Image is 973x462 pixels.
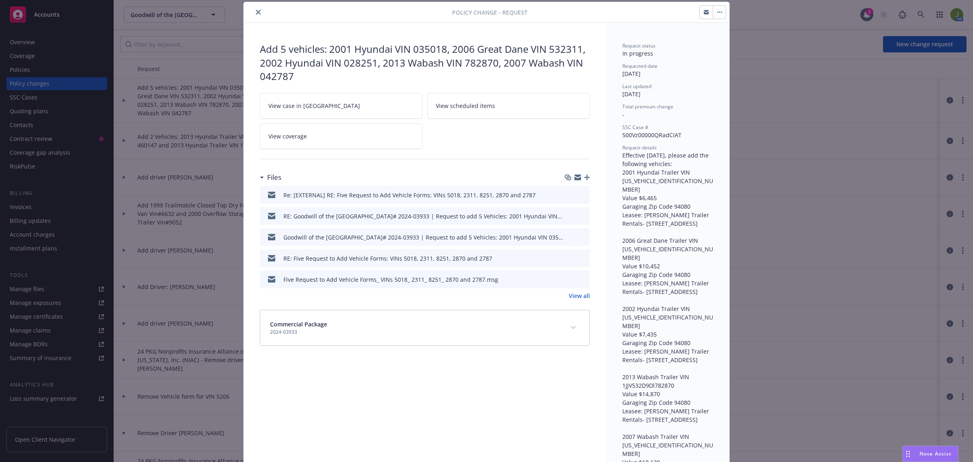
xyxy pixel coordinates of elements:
[622,83,652,90] span: Last updated
[566,233,573,242] button: download file
[267,172,281,183] h3: Files
[622,144,657,151] span: Request details
[579,191,587,199] button: preview file
[569,291,590,300] a: View all
[919,450,952,457] span: Nova Assist
[260,172,281,183] div: Files
[283,212,563,220] div: RE: Goodwill of the [GEOGRAPHIC_DATA]# 2024-03933 | Request to add 5 Vehicles: 2001 Hyundai VIN 0...
[579,212,587,220] button: preview file
[579,254,587,263] button: preview file
[283,275,498,284] div: Five Request to Add Vehicle Forms_ VINs 5018_ 2311_ 8251_ 2870 and 2787.msg
[902,446,958,462] button: Nova Assist
[566,191,573,199] button: download file
[260,310,589,345] div: Commercial Package2024-03933expand content
[566,275,573,284] button: download file
[622,111,624,119] span: -
[622,42,656,49] span: Request status
[283,254,492,263] div: RE: Five Request to Add Vehicle Forms: VINs 5018, 2311, 8251, 2870 and 2787
[903,446,913,462] div: Drag to move
[283,233,563,242] div: Goodwill of the [GEOGRAPHIC_DATA]# 2024-03933 | Request to add 5 Vehicles: 2001 Hyundai VIN 03501...
[427,93,590,119] a: View scheduled items
[436,101,495,110] span: View scheduled items
[579,233,587,242] button: preview file
[566,254,573,263] button: download file
[622,124,648,131] span: SSC Case #
[622,50,653,57] span: In progress
[622,63,658,69] span: Requested date
[260,93,422,119] a: View case in [GEOGRAPHIC_DATA]
[270,328,327,336] span: 2024-03933
[452,8,527,17] span: Policy change - Request
[622,131,682,139] span: 500Vz00000QRadCIAT
[270,320,327,328] span: Commercial Package
[622,70,641,78] span: [DATE]
[253,7,263,17] button: close
[566,212,573,220] button: download file
[260,123,422,149] a: View coverage
[622,103,673,110] span: Total premium change
[260,42,590,83] div: Add 5 vehicles: 2001 Hyundai VIN 035018, 2006 Great Dane VIN 532311, 2002 Hyundai VIN 028251, 201...
[622,90,641,98] span: [DATE]
[268,101,360,110] span: View case in [GEOGRAPHIC_DATA]
[268,132,307,140] span: View coverage
[283,191,536,199] div: Re: [EXTERNAL] RE: Five Request to Add Vehicle Forms: VINs 5018, 2311, 8251, 2870 and 2787
[567,321,580,334] button: expand content
[579,275,587,284] button: preview file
